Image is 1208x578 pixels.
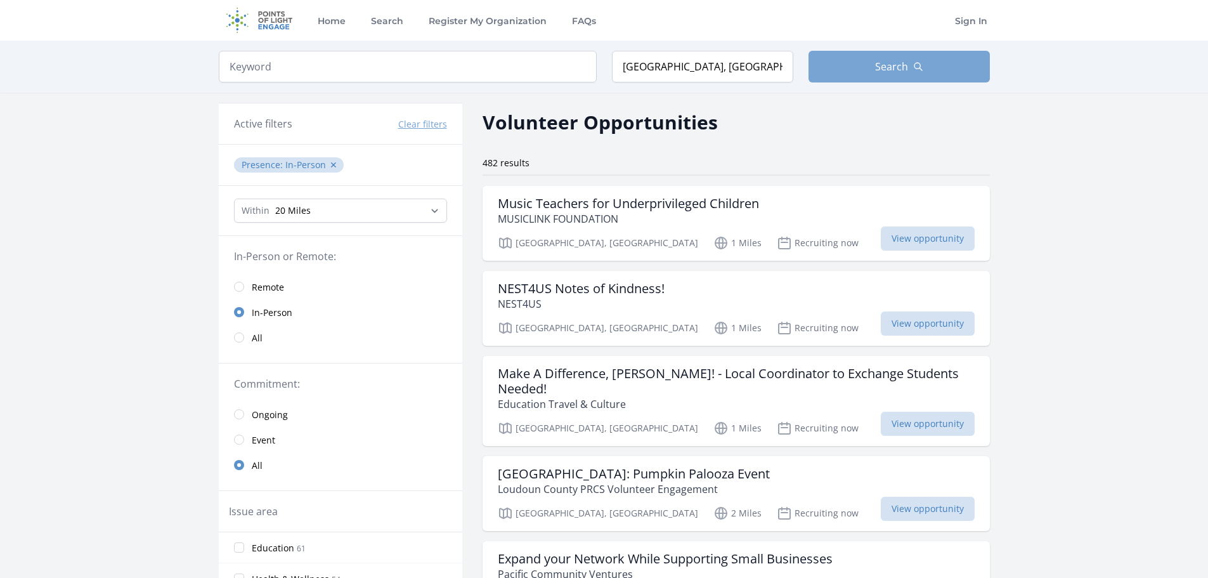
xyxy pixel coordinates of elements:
a: [GEOGRAPHIC_DATA]: Pumpkin Palooza Event Loudoun County PRCS Volunteer Engagement [GEOGRAPHIC_DAT... [483,456,990,531]
p: 2 Miles [713,506,762,521]
span: 61 [297,543,306,554]
span: In-Person [285,159,326,171]
p: 1 Miles [713,235,762,251]
h3: Music Teachers for Underprivileged Children [498,196,759,211]
p: [GEOGRAPHIC_DATA], [GEOGRAPHIC_DATA] [498,506,698,521]
h2: Volunteer Opportunities [483,108,718,136]
legend: Issue area [229,504,278,519]
p: Recruiting now [777,320,859,336]
span: All [252,332,263,345]
input: Education 61 [234,542,244,553]
span: In-Person [252,306,292,319]
p: Recruiting now [777,421,859,436]
p: NEST4US [498,296,665,312]
p: Recruiting now [777,235,859,251]
p: 1 Miles [713,421,762,436]
a: Event [219,427,462,452]
span: Remote [252,281,284,294]
p: [GEOGRAPHIC_DATA], [GEOGRAPHIC_DATA] [498,421,698,436]
h3: Expand your Network While Supporting Small Businesses [498,551,833,567]
a: Ongoing [219,402,462,427]
p: [GEOGRAPHIC_DATA], [GEOGRAPHIC_DATA] [498,235,698,251]
span: View opportunity [881,412,975,436]
span: 482 results [483,157,529,169]
p: MUSICLINK FOUNDATION [498,211,759,227]
h3: Active filters [234,116,292,131]
legend: In-Person or Remote: [234,249,447,264]
span: View opportunity [881,312,975,336]
span: View opportunity [881,497,975,521]
span: Education [252,542,294,555]
a: NEST4US Notes of Kindness! NEST4US [GEOGRAPHIC_DATA], [GEOGRAPHIC_DATA] 1 Miles Recruiting now Vi... [483,271,990,346]
legend: Commitment: [234,376,447,391]
input: Keyword [219,51,597,82]
button: ✕ [330,159,337,171]
button: Search [809,51,990,82]
p: Recruiting now [777,506,859,521]
span: View opportunity [881,227,975,251]
h3: [GEOGRAPHIC_DATA]: Pumpkin Palooza Event [498,466,770,482]
a: In-Person [219,299,462,325]
a: Make A Difference, [PERSON_NAME]! - Local Coordinator to Exchange Students Needed! Education Trav... [483,356,990,446]
input: Location [612,51,793,82]
a: Remote [219,274,462,299]
span: Search [875,59,908,74]
h3: Make A Difference, [PERSON_NAME]! - Local Coordinator to Exchange Students Needed! [498,366,975,397]
p: Education Travel & Culture [498,397,975,412]
a: All [219,325,462,350]
h3: NEST4US Notes of Kindness! [498,281,665,296]
span: All [252,459,263,472]
p: [GEOGRAPHIC_DATA], [GEOGRAPHIC_DATA] [498,320,698,336]
span: Ongoing [252,409,288,421]
p: 1 Miles [713,320,762,336]
span: Event [252,434,275,447]
a: All [219,452,462,478]
a: Music Teachers for Underprivileged Children MUSICLINK FOUNDATION [GEOGRAPHIC_DATA], [GEOGRAPHIC_D... [483,186,990,261]
button: Clear filters [398,118,447,131]
select: Search Radius [234,199,447,223]
span: Presence : [242,159,285,171]
p: Loudoun County PRCS Volunteer Engagement [498,482,770,497]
